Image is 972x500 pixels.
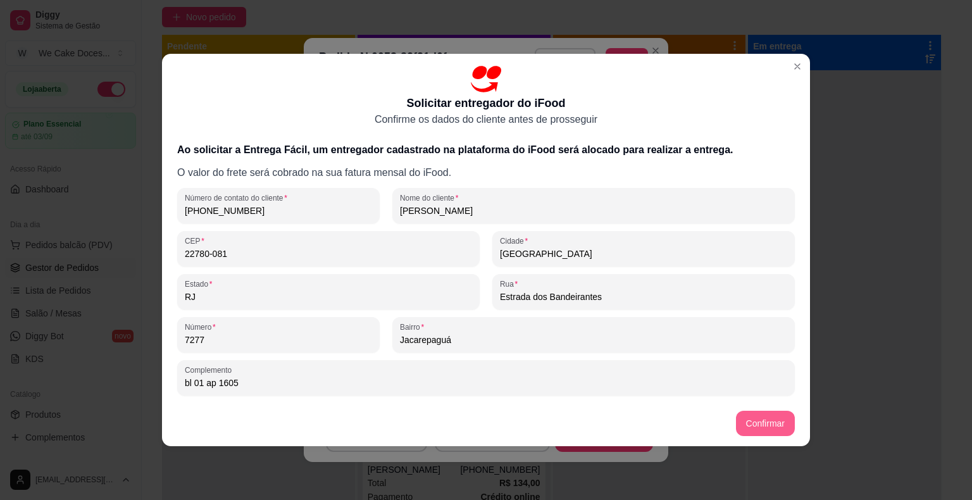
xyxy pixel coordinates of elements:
[185,291,472,303] input: Estado
[185,278,216,289] label: Estado
[400,334,787,346] input: Bairro
[400,204,787,217] input: Nome do cliente
[185,235,209,246] label: CEP
[500,247,787,260] input: Cidade
[185,204,372,217] input: Número de contato do cliente
[185,377,787,389] input: Complemento
[185,334,372,346] input: Número
[787,56,807,77] button: Close
[185,247,472,260] input: CEP
[375,112,597,127] p: Confirme os dados do cliente antes de prosseguir
[500,278,522,289] label: Rua
[177,142,795,158] h3: Ao solicitar a Entrega Fácil, um entregador cadastrado na plataforma do iFood será alocado para r...
[185,365,236,375] label: Complemento
[400,322,428,332] label: Bairro
[500,235,532,246] label: Cidade
[400,192,463,203] label: Nome do cliente
[500,291,787,303] input: Rua
[736,411,795,436] button: Confirmar
[406,94,565,112] p: Solicitar entregador do iFood
[177,165,795,180] p: O valor do frete será cobrado na sua fatura mensal do iFood.
[185,322,220,332] label: Número
[185,192,292,203] label: Número de contato do cliente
